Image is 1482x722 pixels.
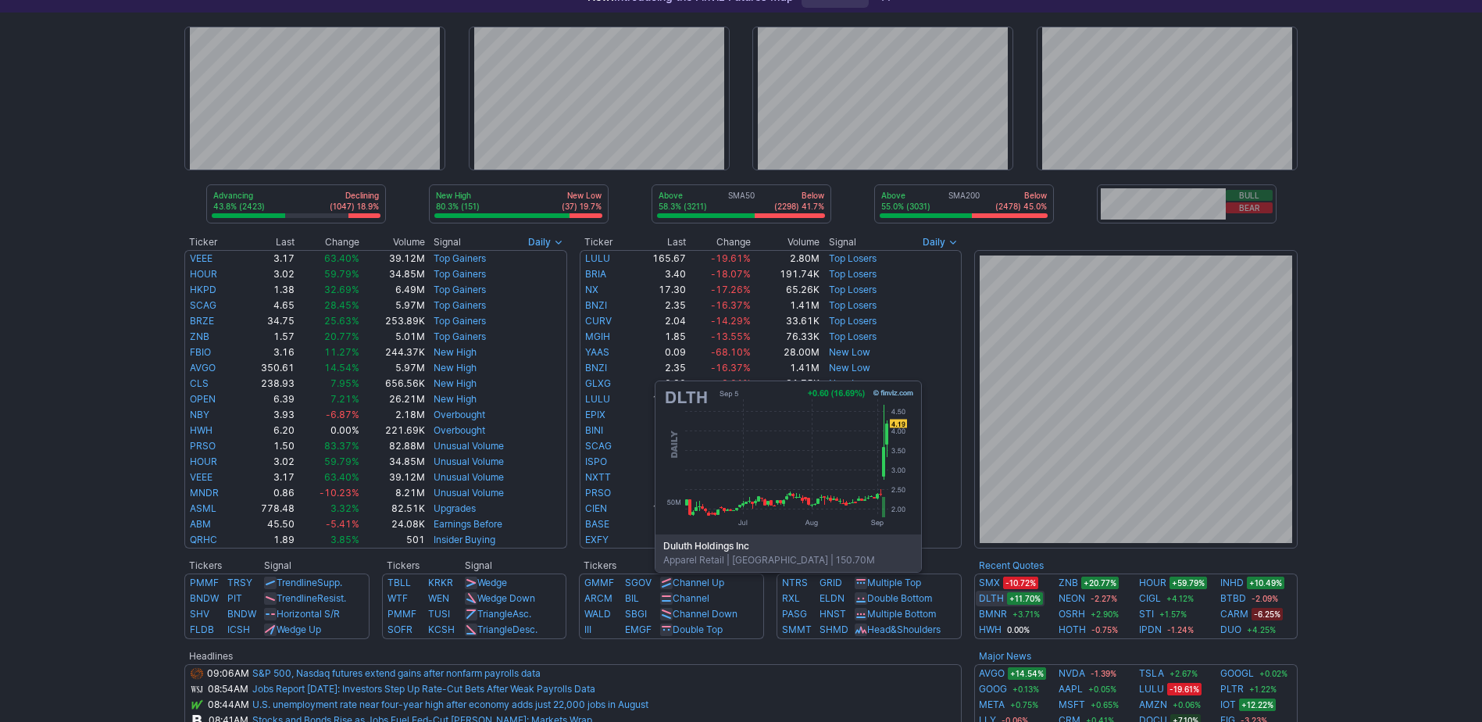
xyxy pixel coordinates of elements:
span: -16.37% [711,362,751,374]
button: Signals interval [919,234,962,250]
p: 80.3% (151) [436,201,480,212]
td: 1.57 [240,329,295,345]
a: BNDW [190,592,219,604]
a: Upgrades [434,502,476,514]
td: 1.50 [632,485,687,501]
td: 656.56K [360,376,425,391]
td: 5.97M [360,360,425,376]
span: 14.54% [324,362,359,374]
a: MSFT [1059,697,1085,713]
th: Tickers [382,558,464,574]
a: Multiple Top [867,577,921,588]
td: 5.97M [360,298,425,313]
a: TSLA [1139,666,1164,681]
td: 4.65 [240,298,295,313]
td: 501 [360,532,425,549]
a: BINI [585,424,603,436]
span: -18.07% [711,268,751,280]
a: TUSI [428,608,450,620]
a: BMNR [979,606,1007,622]
a: FBIO [190,346,211,358]
span: 63.40% [324,252,359,264]
span: 7.21% [330,393,359,405]
td: 3.40 [632,266,687,282]
a: U.S. unemployment rate near four-year high after economy adds just 22,000 jobs in August [252,699,648,710]
a: GLXG [585,377,611,389]
td: 244.37K [360,345,425,360]
a: Jobs Report [DATE]: Investors Step Up Rate-Cut Bets After Weak Payrolls Data [252,683,595,695]
a: Unusual Volume [434,487,504,499]
a: TrendlineResist. [277,592,346,604]
a: SBGI [625,608,647,620]
a: Top Gainers [434,331,486,342]
a: TBLL [387,577,411,588]
th: Last [632,234,687,250]
th: Ticker [184,234,240,250]
a: Top Losers [829,331,877,342]
td: 2.80M [752,250,820,266]
span: Desc. [512,624,537,635]
td: 1.93 [632,532,687,549]
td: 8.21M [360,485,425,501]
div: SMA200 [880,190,1048,213]
span: -17.26% [711,284,751,295]
a: NBY [190,409,209,420]
a: New Low [829,346,870,358]
td: 350.61 [240,360,295,376]
p: Advancing [213,190,265,201]
button: Bull [1226,190,1273,201]
p: (2478) 45.0% [995,201,1047,212]
a: Channel Down [673,608,737,620]
a: Wedge Down [477,592,535,604]
div: Apparel Retail | [GEOGRAPHIC_DATA] | 150.70M [655,534,921,572]
a: Unusual Volume [434,471,504,483]
td: 5.01M [360,329,425,345]
td: 0.00% [295,423,360,438]
span: -16.37% [711,299,751,311]
a: CIEN [585,502,607,514]
a: Unusual Volume [434,440,504,452]
span: 11.27% [324,346,359,358]
a: TriangleAsc. [477,608,531,620]
a: PRSO [585,487,611,499]
span: -10.72% [1003,577,1038,589]
p: Below [774,190,824,201]
td: 3.00 [632,454,687,470]
td: 238.93 [240,376,295,391]
a: PMMF [387,608,416,620]
td: 24.45 [632,516,687,532]
a: New Low [829,362,870,374]
a: Recent Quotes [979,559,1044,571]
a: HWH [190,424,212,436]
a: WALD [584,608,611,620]
a: Major News [979,650,1031,662]
a: AAPL [1059,681,1083,697]
td: 3.17 [240,250,295,266]
a: Double Bottom [867,592,932,604]
p: Above [659,190,707,201]
td: 165.67 [632,250,687,266]
a: Top Gainers [434,315,486,327]
a: SMX [979,575,1000,591]
a: Head&Shoulders [867,624,941,635]
a: QRHC [190,534,217,545]
th: Signal [464,558,566,574]
a: VEEE [190,252,212,264]
th: Volume [752,234,820,250]
a: GOOG [979,681,1007,697]
b: Duluth Holdings Inc [663,539,913,553]
span: -2.27% [1088,592,1120,605]
td: 1.89 [240,532,295,549]
td: 34.85M [360,454,425,470]
span: 3.85% [330,534,359,545]
a: NXTT [585,471,611,483]
a: HNST [820,608,846,620]
a: DUO [1220,622,1241,638]
a: NEON [1059,591,1085,606]
td: 2.04 [632,313,687,329]
a: FLDB [190,624,214,635]
span: +59.79% [1170,577,1207,589]
a: PASG [782,608,807,620]
span: -13.55% [711,331,751,342]
a: PLTR [1220,681,1244,697]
